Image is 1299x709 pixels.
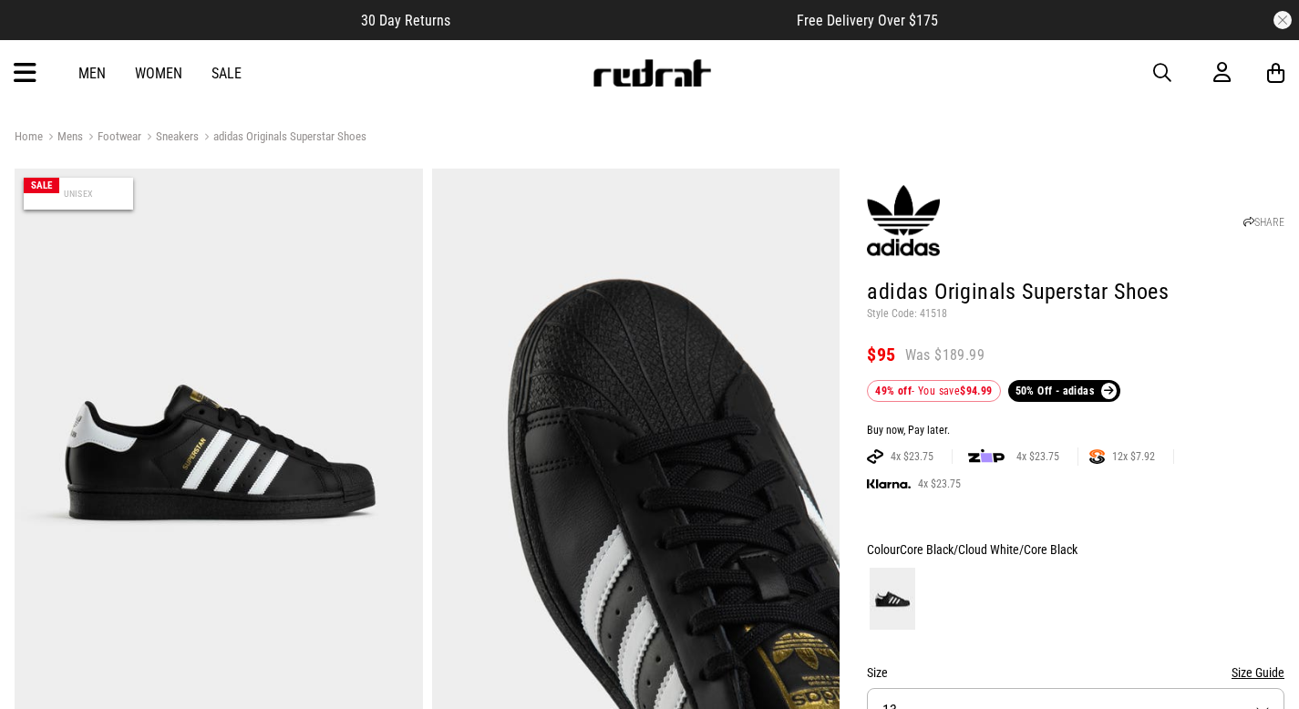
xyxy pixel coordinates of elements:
[797,12,938,29] span: Free Delivery Over $175
[900,542,1077,557] span: Core Black/Cloud White/Core Black
[487,11,760,29] iframe: Customer reviews powered by Trustpilot
[31,180,52,191] span: SALE
[361,12,450,29] span: 30 Day Returns
[135,65,182,82] a: Women
[905,345,985,365] span: Was $189.99
[24,178,133,210] span: Unisex
[1105,449,1162,464] span: 12x $7.92
[883,449,941,464] span: 4x $23.75
[1232,662,1284,683] button: Size Guide
[875,385,912,397] b: 49% off
[867,278,1284,307] h1: adidas Originals Superstar Shoes
[867,539,1284,560] div: Colour
[867,380,1000,402] div: - You save
[867,449,883,464] img: AFTERPAY
[199,129,366,147] a: adidas Originals Superstar Shoes
[141,129,199,147] a: Sneakers
[1243,216,1284,229] a: SHARE
[867,184,940,257] img: adidas
[592,59,712,87] img: Redrat logo
[960,385,992,397] b: $94.99
[78,65,106,82] a: Men
[867,344,895,365] span: $95
[968,447,1005,466] img: zip
[867,307,1284,322] p: Style Code: 41518
[43,129,83,147] a: Mens
[83,129,141,147] a: Footwear
[867,662,1284,683] div: Size
[867,424,1284,438] div: Buy now, Pay later.
[15,129,43,143] a: Home
[1008,380,1121,402] a: 50% Off - adidas
[911,477,968,491] span: 4x $23.75
[870,568,915,630] img: Core Black/Cloud White/Core Black
[1009,449,1067,464] span: 4x $23.75
[211,65,242,82] a: Sale
[1089,449,1105,464] img: SPLITPAY
[867,479,911,489] img: KLARNA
